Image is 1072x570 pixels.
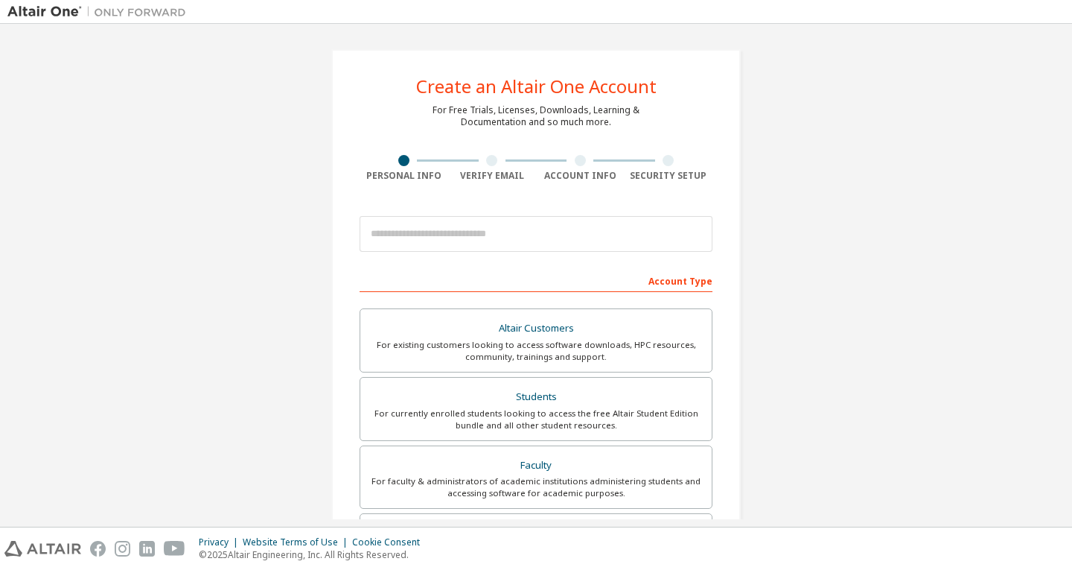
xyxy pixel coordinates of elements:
div: Altair Customers [369,318,703,339]
div: For existing customers looking to access software downloads, HPC resources, community, trainings ... [369,339,703,363]
img: Altair One [7,4,194,19]
div: Faculty [369,455,703,476]
div: Privacy [199,536,243,548]
div: Website Terms of Use [243,536,352,548]
img: facebook.svg [90,541,106,557]
div: Account Type [360,268,712,292]
p: © 2025 Altair Engineering, Inc. All Rights Reserved. [199,548,429,561]
div: For faculty & administrators of academic institutions administering students and accessing softwa... [369,475,703,499]
div: Students [369,387,703,408]
div: Security Setup [625,170,713,182]
div: Account Info [536,170,625,182]
img: youtube.svg [164,541,185,557]
div: Personal Info [360,170,448,182]
img: linkedin.svg [139,541,155,557]
div: For currently enrolled students looking to access the free Altair Student Edition bundle and all ... [369,408,703,431]
div: Create an Altair One Account [416,77,657,95]
div: Verify Email [448,170,537,182]
div: Cookie Consent [352,536,429,548]
div: For Free Trials, Licenses, Downloads, Learning & Documentation and so much more. [433,104,639,128]
img: instagram.svg [115,541,130,557]
img: altair_logo.svg [4,541,81,557]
